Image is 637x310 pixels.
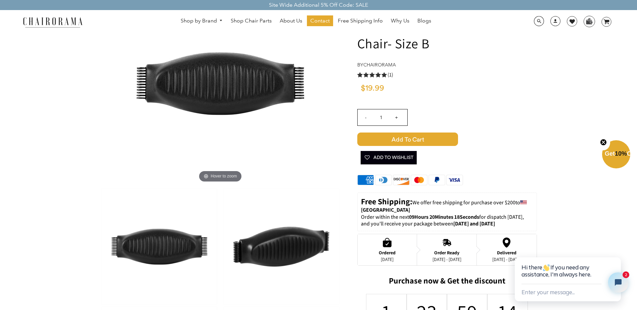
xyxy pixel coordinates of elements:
div: [DATE] [379,257,396,262]
span: About Us [280,17,302,24]
strong: Free Shipping: [361,196,412,207]
span: Add to Cart [357,133,458,146]
button: Add To Wishlist [361,151,417,164]
strong: [DATE] and [DATE] [453,220,495,227]
div: Delivered [492,250,521,255]
a: Why Us [388,15,413,26]
span: We offer free shipping for purchase over $200 [412,199,515,206]
div: Ordered [379,250,396,255]
div: Order Ready [433,250,461,255]
button: Add to Cart [357,133,537,146]
iframe: Tidio Chat [508,236,637,310]
h2: Purchase now & Get the discount [357,276,537,289]
div: [DATE] - [DATE] [492,257,521,262]
img: Lumbar Pad for Herman Miller Classic Aeron Chair- Size B - chairorama [224,189,339,304]
nav: DesktopNavigation [115,15,497,28]
input: - [358,109,374,125]
img: Lumbar Pad for Herman Miller Classic Aeron Chair- Size B - chairorama [102,189,217,304]
h4: by [357,62,537,68]
img: chairorama [19,16,86,28]
span: Free Shipping Info [338,17,383,24]
a: Blogs [414,15,435,26]
span: Blogs [417,17,431,24]
a: Lumbar Pad for Herman Miller Classic Aeron Chair- Size B - chairoramaHover to zoom [120,80,321,87]
a: Free Shipping Info [334,15,386,26]
a: Shop Chair Parts [227,15,275,26]
a: Shop by Brand [177,16,226,26]
a: About Us [276,15,306,26]
span: Add To Wishlist [364,151,413,164]
img: WhatsApp_Image_2024-07-12_at_16.23.01.webp [584,16,594,26]
span: 10% [615,150,627,157]
a: chairorama [363,62,396,68]
span: Get Off [605,150,636,157]
strong: [GEOGRAPHIC_DATA] [361,206,410,213]
span: Contact [310,17,330,24]
div: [DATE] - [DATE] [433,257,461,262]
div: Get10%OffClose teaser [602,141,630,169]
span: (1) [388,71,393,79]
a: 5.0 rating (1 votes) [357,71,537,78]
p: Order within the next for dispatch [DATE], and you'll receive your package between [361,214,533,228]
p: to [361,196,533,214]
input: + [389,109,405,125]
button: Close teaser [597,135,610,150]
span: Why Us [391,17,409,24]
span: $19.99 [361,84,384,92]
span: 09Hours 20Minutes 18Seconds [409,213,479,220]
a: Contact [307,15,333,26]
span: Shop Chair Parts [231,17,272,24]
